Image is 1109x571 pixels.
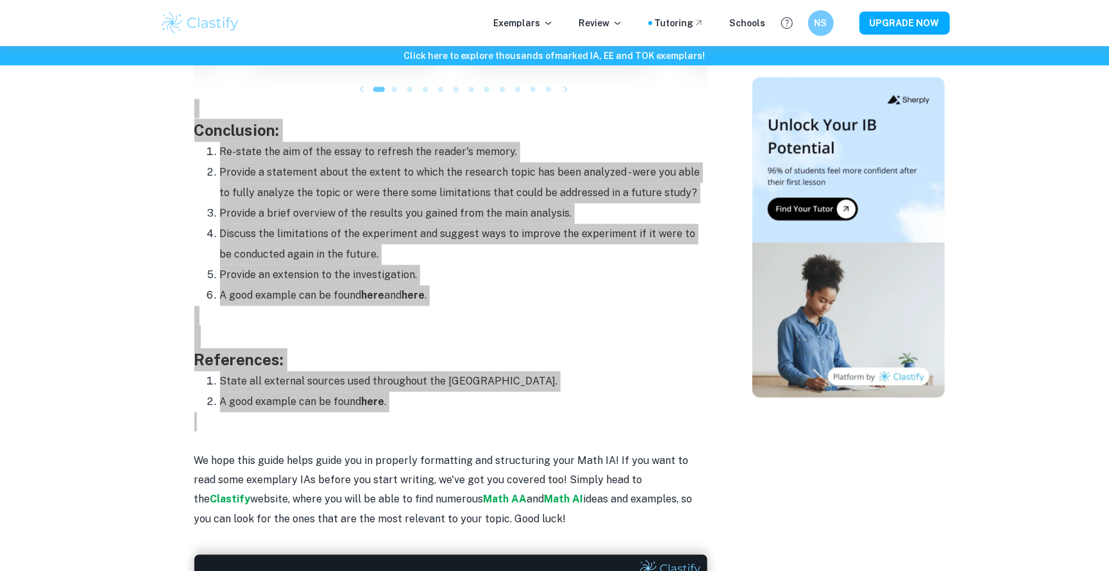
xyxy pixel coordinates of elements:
[194,348,707,371] h3: References:
[3,49,1106,63] h6: Click here to explore thousands of marked IA, EE and TOK exemplars !
[220,142,707,162] li: Re-state the aim of the essay to refresh the reader's memory.
[484,493,527,505] a: Math AA
[220,162,707,203] li: Provide a statement about the extent to which the research topic has been analyzed - were you abl...
[362,289,385,301] a: here
[859,12,950,35] button: UPGRADE NOW
[220,392,707,412] li: A good example can be found .
[220,203,707,224] li: Provide a brief overview of the results you gained from the main analysis.
[808,10,834,36] button: NS
[776,12,798,34] button: Help and Feedback
[194,119,707,142] h3: Conclusion:
[752,77,945,397] img: Thumbnail
[402,289,425,301] a: here
[220,371,707,392] li: State all external sources used throughout the [GEOGRAPHIC_DATA].
[579,16,623,30] p: Review
[655,16,704,30] a: Tutoring
[362,395,385,408] a: here
[730,16,766,30] a: Schools
[494,16,554,30] p: Exemplars
[813,16,828,30] h6: NS
[220,285,707,306] li: A good example can be found and .
[210,493,251,505] a: Clastify
[160,10,241,36] img: Clastify logo
[194,451,707,529] p: We hope this guide helps guide you in properly formatting and structuring your Math IA! If you wa...
[220,265,707,285] li: Provide an extension to the investigation.
[545,493,584,505] a: Math AI
[220,224,707,265] li: Discuss the limitations of the experiment and suggest ways to improve the experiment if it were t...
